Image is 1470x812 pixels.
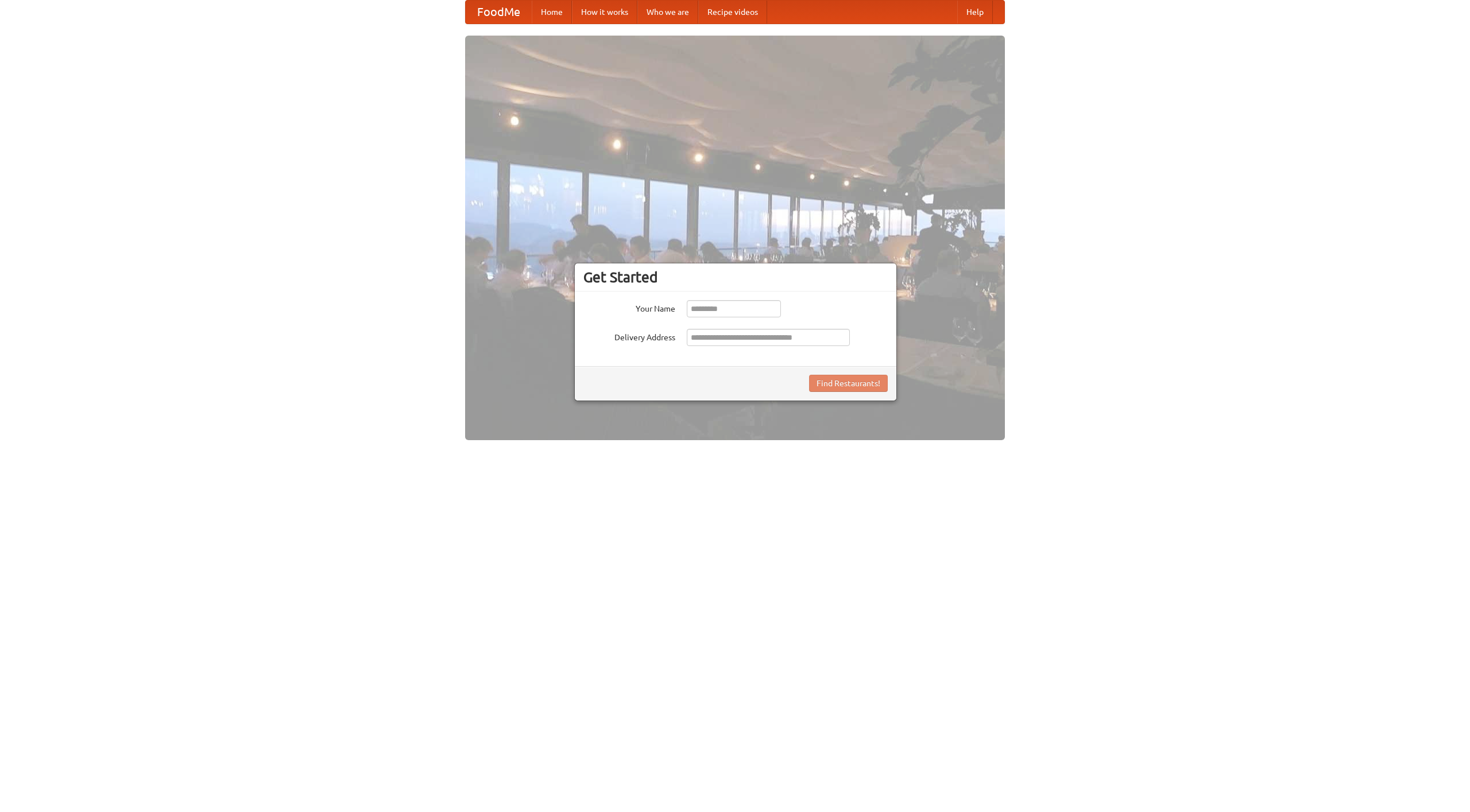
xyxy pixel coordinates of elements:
a: Recipe videos [698,1,767,24]
a: FoodMe [466,1,532,24]
label: Your Name [583,300,675,314]
label: Delivery Address [583,329,675,343]
a: Help [957,1,993,24]
h3: Get Started [583,269,888,286]
button: Find Restaurants! [809,375,888,392]
a: Home [532,1,572,24]
a: How it works [572,1,637,24]
a: Who we are [637,1,698,24]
